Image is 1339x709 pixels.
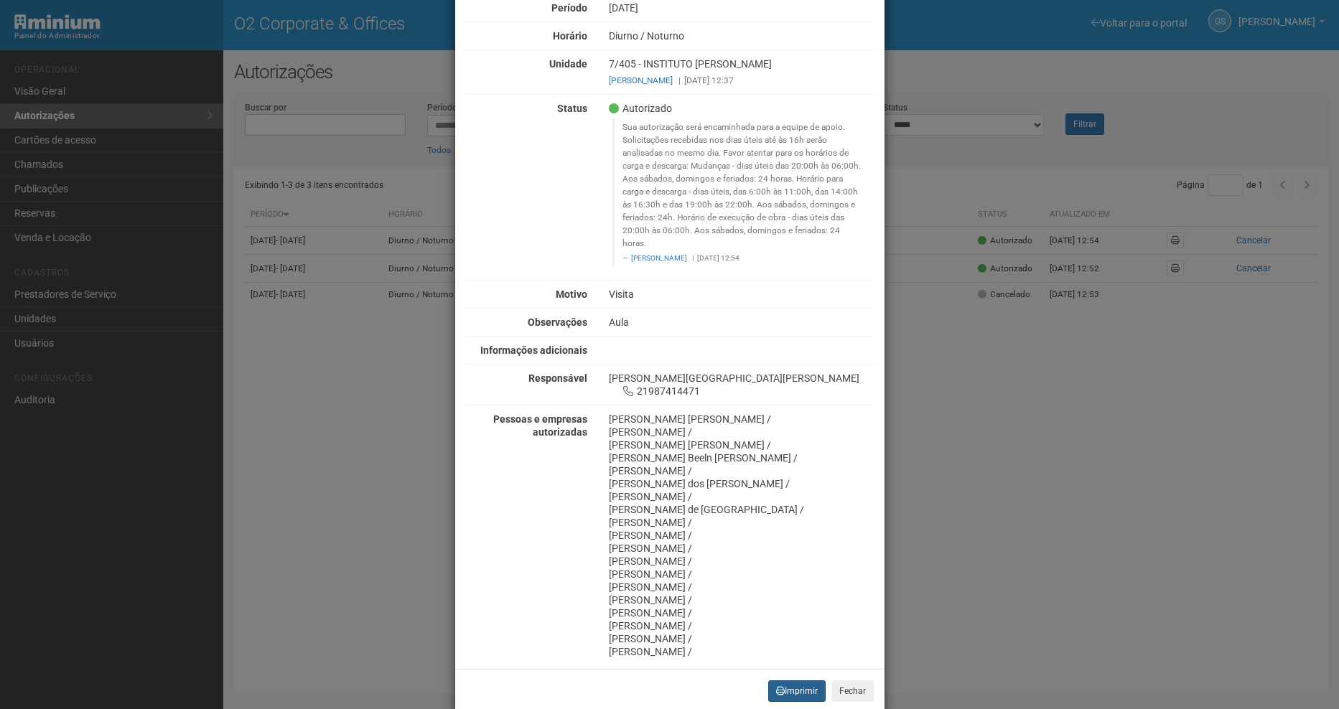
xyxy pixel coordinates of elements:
[598,288,885,301] div: Visita
[609,426,874,438] div: [PERSON_NAME] /
[609,645,874,658] div: [PERSON_NAME] /
[480,344,587,356] strong: Informações adicionais
[557,103,587,114] strong: Status
[551,2,587,14] strong: Período
[598,57,885,87] div: 7/405 - INSTITUTO [PERSON_NAME]
[556,288,587,300] strong: Motivo
[598,1,885,14] div: [DATE]
[609,581,874,593] div: [PERSON_NAME] /
[598,372,885,398] div: [PERSON_NAME][GEOGRAPHIC_DATA][PERSON_NAME] 21987414471
[631,254,687,262] a: [PERSON_NAME]
[609,568,874,581] div: [PERSON_NAME] /
[692,254,694,262] span: |
[609,555,874,568] div: [PERSON_NAME] /
[609,490,874,503] div: [PERSON_NAME] /
[609,529,874,542] div: [PERSON_NAME] /
[612,118,874,266] blockquote: Sua autorização será encaminhada para a equipe de apoio. Solicitações recebidas nos dias úteis at...
[609,451,874,464] div: [PERSON_NAME] Beeln [PERSON_NAME] /
[609,464,874,477] div: [PERSON_NAME] /
[598,316,885,329] div: Aula
[768,680,826,702] button: Imprimir
[609,542,874,555] div: [PERSON_NAME] /
[528,372,587,384] strong: Responsável
[609,74,874,87] div: [DATE] 12:37
[553,30,587,42] strong: Horário
[609,516,874,529] div: [PERSON_NAME] /
[678,75,681,85] span: |
[598,29,885,42] div: Diurno / Noturno
[609,477,874,490] div: [PERSON_NAME] dos [PERSON_NAME] /
[609,413,874,426] div: [PERSON_NAME] [PERSON_NAME] /
[609,438,874,451] div: [PERSON_NAME] [PERSON_NAME] /
[622,253,866,263] footer: [DATE] 12:54
[528,316,587,328] strong: Observações
[609,593,874,606] div: [PERSON_NAME] /
[609,75,673,85] a: [PERSON_NAME]
[609,606,874,619] div: [PERSON_NAME] /
[609,619,874,632] div: [PERSON_NAME] /
[609,102,672,115] span: Autorizado
[549,58,587,70] strong: Unidade
[493,413,587,438] strong: Pessoas e empresas autorizadas
[831,680,874,702] button: Fechar
[609,503,874,516] div: [PERSON_NAME] de [GEOGRAPHIC_DATA] /
[609,632,874,645] div: [PERSON_NAME] /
